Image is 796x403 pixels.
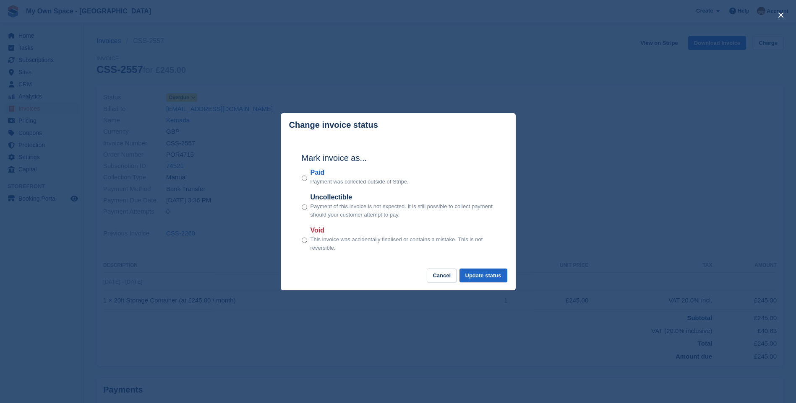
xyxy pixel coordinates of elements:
button: close [774,8,788,22]
p: This invoice was accidentally finalised or contains a mistake. This is not reversible. [311,235,495,252]
p: Payment of this invoice is not expected. It is still possible to collect payment should your cust... [311,202,495,219]
button: Update status [459,269,507,282]
p: Change invoice status [289,120,378,130]
label: Uncollectible [311,192,495,202]
p: Payment was collected outside of Stripe. [311,178,409,186]
button: Cancel [427,269,457,282]
h2: Mark invoice as... [302,152,495,164]
label: Paid [311,168,409,178]
label: Void [311,225,495,235]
